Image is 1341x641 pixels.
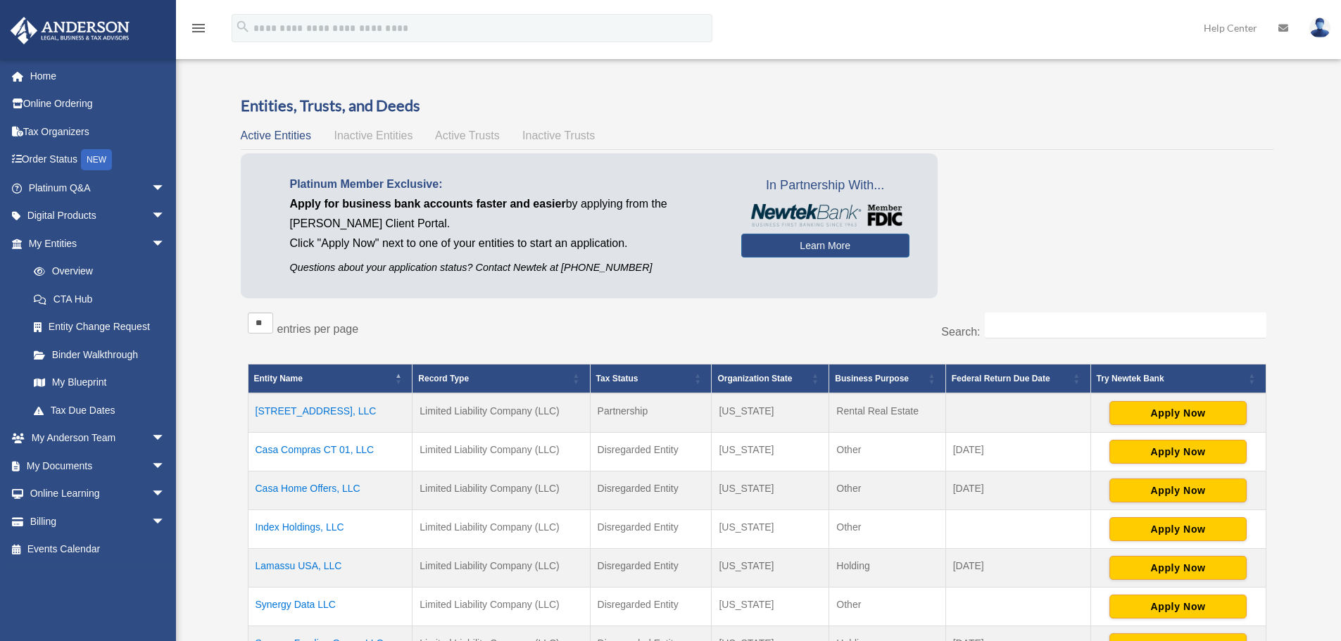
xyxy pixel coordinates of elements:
[190,25,207,37] a: menu
[248,364,413,394] th: Entity Name: Activate to invert sorting
[190,20,207,37] i: menu
[435,129,500,141] span: Active Trusts
[590,433,712,471] td: Disregarded Entity
[945,549,1090,588] td: [DATE]
[741,174,909,197] span: In Partnership With...
[829,549,945,588] td: Holding
[829,510,945,549] td: Other
[10,507,187,535] a: Billingarrow_drop_down
[590,549,712,588] td: Disregarded Entity
[712,510,829,549] td: [US_STATE]
[1109,478,1247,502] button: Apply Now
[248,433,413,471] td: Casa Compras CT 01, LLC
[10,174,187,202] a: Platinum Q&Aarrow_drop_down
[277,323,359,335] label: entries per page
[248,588,413,626] td: Synergy Data LLC
[10,535,187,564] a: Events Calendar
[290,194,720,234] p: by applying from the [PERSON_NAME] Client Portal.
[829,588,945,626] td: Other
[20,396,180,424] a: Tax Due Dates
[717,374,792,383] span: Organization State
[418,374,469,383] span: Record Type
[10,118,187,146] a: Tax Organizers
[829,393,945,433] td: Rental Real Estate
[1109,556,1247,580] button: Apply Now
[596,374,638,383] span: Tax Status
[741,234,909,258] a: Learn More
[81,149,112,170] div: NEW
[20,369,180,397] a: My Blueprint
[290,259,720,277] p: Questions about your application status? Contact Newtek at [PHONE_NUMBER]
[10,480,187,508] a: Online Learningarrow_drop_down
[413,549,590,588] td: Limited Liability Company (LLC)
[235,19,251,34] i: search
[945,433,1090,471] td: [DATE]
[151,202,180,231] span: arrow_drop_down
[290,198,566,210] span: Apply for business bank accounts faster and easier
[290,234,720,253] p: Click "Apply Now" next to one of your entities to start an application.
[590,588,712,626] td: Disregarded Entity
[20,313,180,341] a: Entity Change Request
[151,174,180,203] span: arrow_drop_down
[151,507,180,536] span: arrow_drop_down
[10,90,187,118] a: Online Ordering
[10,202,187,230] a: Digital Productsarrow_drop_down
[522,129,595,141] span: Inactive Trusts
[10,229,180,258] a: My Entitiesarrow_drop_down
[10,146,187,174] a: Order StatusNEW
[829,364,945,394] th: Business Purpose: Activate to sort
[248,393,413,433] td: [STREET_ADDRESS], LLC
[941,326,980,338] label: Search:
[712,364,829,394] th: Organization State: Activate to sort
[10,62,187,90] a: Home
[254,374,303,383] span: Entity Name
[151,452,180,481] span: arrow_drop_down
[6,17,134,44] img: Anderson Advisors Platinum Portal
[10,452,187,480] a: My Documentsarrow_drop_down
[1109,440,1247,464] button: Apply Now
[413,364,590,394] th: Record Type: Activate to sort
[590,364,712,394] th: Tax Status: Activate to sort
[413,433,590,471] td: Limited Liability Company (LLC)
[590,510,712,549] td: Disregarded Entity
[590,471,712,510] td: Disregarded Entity
[20,258,172,286] a: Overview
[945,471,1090,510] td: [DATE]
[413,510,590,549] td: Limited Liability Company (LLC)
[829,433,945,471] td: Other
[10,424,187,452] a: My Anderson Teamarrow_drop_down
[590,393,712,433] td: Partnership
[413,471,590,510] td: Limited Liability Company (LLC)
[1309,18,1330,38] img: User Pic
[248,510,413,549] td: Index Holdings, LLC
[413,588,590,626] td: Limited Liability Company (LLC)
[829,471,945,510] td: Other
[1097,370,1245,387] div: Try Newtek Bank
[151,229,180,258] span: arrow_drop_down
[290,174,720,194] p: Platinum Member Exclusive:
[712,588,829,626] td: [US_STATE]
[835,374,909,383] span: Business Purpose
[945,364,1090,394] th: Federal Return Due Date: Activate to sort
[241,95,1273,117] h3: Entities, Trusts, and Deeds
[748,204,902,227] img: NewtekBankLogoSM.png
[248,471,413,510] td: Casa Home Offers, LLC
[334,129,413,141] span: Inactive Entities
[712,433,829,471] td: [US_STATE]
[1109,595,1247,618] button: Apply Now
[20,341,180,369] a: Binder Walkthrough
[1109,401,1247,425] button: Apply Now
[241,129,311,141] span: Active Entities
[20,285,180,313] a: CTA Hub
[952,374,1050,383] span: Federal Return Due Date
[151,424,180,453] span: arrow_drop_down
[712,471,829,510] td: [US_STATE]
[1109,517,1247,541] button: Apply Now
[151,480,180,509] span: arrow_drop_down
[1090,364,1266,394] th: Try Newtek Bank : Activate to sort
[712,393,829,433] td: [US_STATE]
[413,393,590,433] td: Limited Liability Company (LLC)
[712,549,829,588] td: [US_STATE]
[248,549,413,588] td: Lamassu USA, LLC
